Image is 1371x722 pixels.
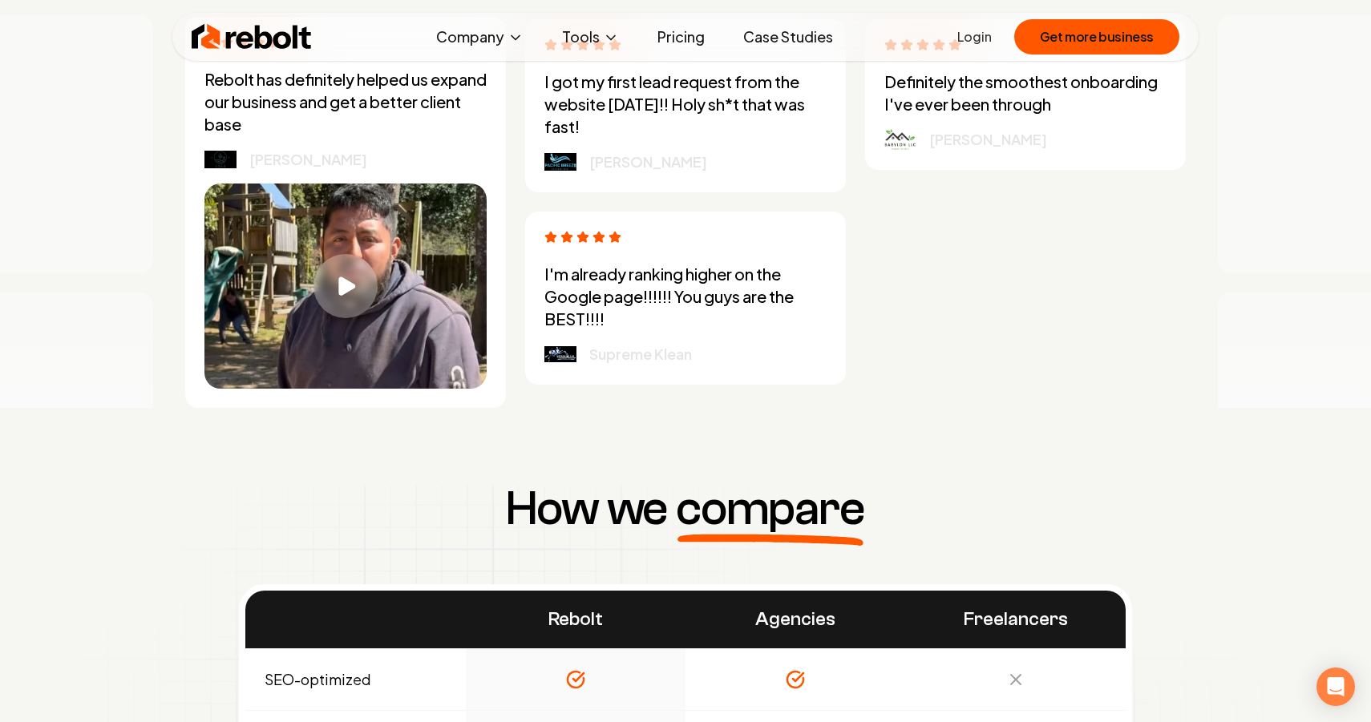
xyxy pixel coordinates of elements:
img: logo [884,129,916,151]
img: Rebolt Logo [192,21,312,53]
a: Login [957,27,992,46]
button: Tools [549,21,632,53]
p: [PERSON_NAME] [589,151,707,173]
div: Open Intercom Messenger [1316,668,1355,706]
button: Get more business [1014,19,1179,54]
button: Company [423,21,536,53]
th: Agencies [685,591,906,649]
img: logo [544,346,576,362]
img: logo [544,153,576,171]
p: I got my first lead request from the website [DATE]!! Holy sh*t that was fast! [544,71,827,138]
p: [PERSON_NAME] [249,148,367,171]
button: Play video [204,184,487,389]
a: Case Studies [730,21,846,53]
p: I'm already ranking higher on the Google page!!!!!! You guys are the BEST!!!! [544,263,827,330]
img: logo [204,151,237,168]
td: SEO-optimized [245,649,466,711]
th: Rebolt [466,591,686,649]
a: Pricing [645,21,718,53]
th: Freelancers [906,591,1126,649]
p: Supreme Klean [589,343,692,365]
p: Definitely the smoothest onboarding I've ever been through [884,71,1167,115]
h3: How we [506,485,864,533]
span: compare [676,485,865,533]
p: Rebolt has definitely helped us expand our business and get a better client base [204,68,487,135]
p: [PERSON_NAME] [929,128,1047,151]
